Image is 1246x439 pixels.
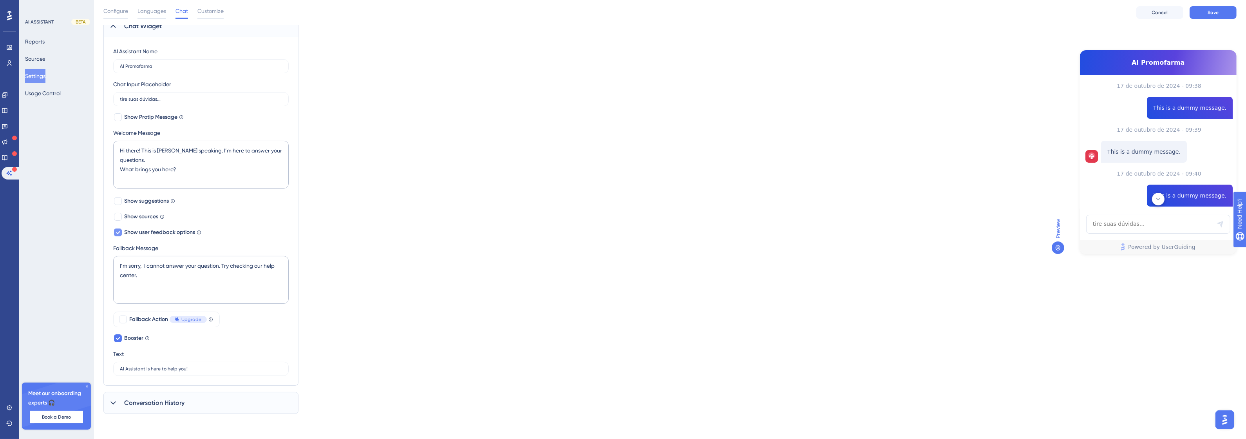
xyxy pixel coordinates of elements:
div: AI ASSISTANT [25,19,54,25]
span: Powered by UserGuiding [1128,242,1195,252]
span: Need Help? [18,2,49,11]
input: Type your message... [120,96,282,102]
textarea: AI Assistant Text Input [1086,215,1230,234]
span: Save [1208,9,1219,16]
span: Meet our onboarding experts 🎧 [28,389,85,408]
span: Show suggestions [124,196,169,206]
span: Book a Demo [42,414,71,420]
button: Save [1190,6,1237,19]
button: Usage Control [25,86,61,100]
span: AI Promofarma [1099,58,1218,67]
span: Conversation History [124,398,184,408]
button: 17 de outubro de 2024 - 09:39 [1114,122,1204,138]
span: Preview [1053,219,1063,238]
input: AI Assistant is here to help you! [120,366,282,372]
span: Show sources [124,212,158,221]
button: Book a Demo [30,411,83,423]
div: Fallback Action [129,315,207,324]
label: Fallback Message [113,243,289,253]
textarea: I’m sorry, I cannot answer your question. Try checking our help center. [113,256,289,304]
div: AI Assistant Name [113,47,157,56]
span: Show user feedback options [124,228,195,237]
span: Cancel [1152,9,1168,16]
span: Configure [103,6,128,16]
span: Show Protip Message [124,112,177,122]
button: Sources [25,52,45,66]
div: Send Message [1216,220,1224,228]
span: This is a dummy message. [1153,103,1226,112]
span: Upgrade [181,316,201,323]
p: This is a dummy message. [1107,147,1181,156]
span: Chat [175,6,188,16]
div: Text [113,349,124,359]
span: Customize [197,6,224,16]
button: 17 de outubro de 2024 - 09:40 [1114,166,1204,181]
span: 17 de outubro de 2024 - 09:40 [1117,169,1201,178]
div: Chat Input Placeholder [113,80,171,89]
div: BETA [71,19,90,25]
iframe: UserGuiding AI Assistant Launcher [1213,408,1237,432]
img: launcher-image-alternative-text [1088,152,1096,160]
span: Booster [124,334,143,343]
span: Languages [137,6,166,16]
input: AI Assistant [120,63,282,69]
span: Chat Widget [124,22,162,31]
span: 17 de outubro de 2024 - 09:38 [1117,81,1201,91]
textarea: Hi there! This is [PERSON_NAME] speaking. I’m here to answer your questions. What brings you here? [113,141,289,189]
span: This is a dummy message. [1153,191,1226,200]
button: Reports [25,34,45,49]
button: 17 de outubro de 2024 - 09:38 [1114,78,1204,94]
button: Cancel [1136,6,1183,19]
span: 17 de outubro de 2024 - 09:39 [1117,125,1201,134]
label: Welcome Message [113,128,289,138]
button: Settings [25,69,45,83]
